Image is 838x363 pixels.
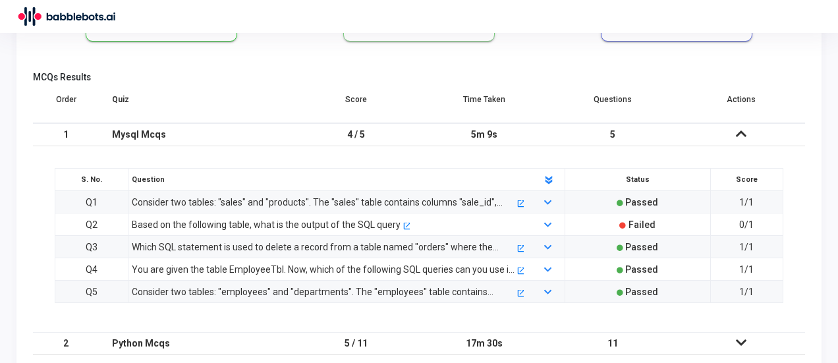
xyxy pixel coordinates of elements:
th: Status [565,169,710,191]
span: 0/1 [739,219,754,230]
div: Consider two tables: "employees" and "departments". The "employees" table contains columns "emplo... [132,285,515,299]
mat-icon: open_in_new [403,223,410,230]
div: Python Mcqs [112,333,279,354]
th: Time Taken [420,86,549,123]
th: Questions [549,86,677,123]
div: 5m 9s [433,124,536,146]
th: Order [33,86,99,123]
th: Score [710,169,783,191]
td: Q3 [55,236,128,258]
td: 5 / 11 [292,332,420,355]
div: Consider two tables: "sales" and "products". The "sales" table contains columns "sale_id", "produ... [132,195,515,209]
div: Which SQL statement is used to delete a record from a table named "orders" where the "order_id" i... [132,240,515,254]
mat-icon: open_in_new [517,245,524,252]
span: Passed [625,197,658,208]
span: 1/1 [739,242,754,252]
td: Q1 [55,191,128,213]
td: Q4 [55,258,128,281]
td: 2 [33,332,99,355]
th: Actions [677,86,805,123]
th: Quiz [99,86,292,123]
span: Passed [625,287,658,297]
td: 5 [549,123,677,146]
span: Failed [628,219,656,230]
td: 11 [549,332,677,355]
div: Mysql Mcqs [112,124,279,146]
th: S. No. [55,169,128,191]
div: Based on the following table, what is the output of the SQL query [132,217,401,232]
span: Passed [625,264,658,275]
div: 17m 30s [433,333,536,354]
h5: MCQs Results [33,72,805,83]
td: Q2 [55,213,128,236]
mat-icon: open_in_new [517,267,524,275]
span: 1/1 [739,197,754,208]
mat-icon: open_in_new [517,200,524,208]
td: Q5 [55,281,128,303]
img: logo [16,3,115,30]
td: 4 / 5 [292,123,420,146]
div: Question [125,173,530,187]
span: Passed [625,242,658,252]
div: You are given the table EmployeeTbl. Now, which of the following SQL queries can you use if you a... [132,262,515,277]
th: Score [292,86,420,123]
td: 1 [33,123,99,146]
span: 1/1 [739,287,754,297]
span: 1/1 [739,264,754,275]
mat-icon: open_in_new [517,290,524,297]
